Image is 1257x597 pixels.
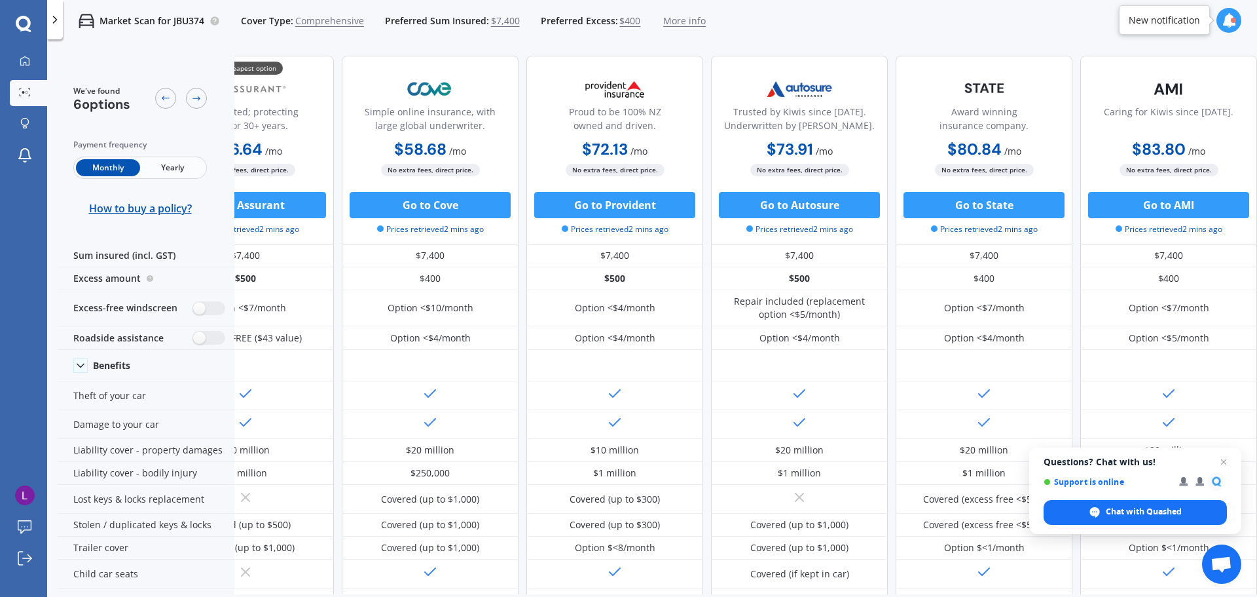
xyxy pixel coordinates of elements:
span: Prices retrieved 2 mins ago [746,223,853,235]
img: State-text-1.webp [941,73,1027,104]
div: Option <$4/month [575,332,655,345]
div: $400 [1080,267,1257,290]
span: / mo [265,145,282,157]
div: Option <$7/month [206,301,286,315]
span: Close chat [1216,454,1231,470]
div: Option <$10/month [388,301,473,315]
div: Trailer cover [58,537,234,560]
div: Option <$4/month [575,301,655,315]
img: AMI-text-1.webp [1125,73,1212,106]
span: / mo [630,145,647,157]
div: Covered (up to $1,000) [750,541,848,554]
span: How to buy a policy? [89,202,192,215]
img: ACg8ocLisvaCrfCiTqRawyzzKBFUHwJZj4SZpVgOWYL0DhXKd_uR5w=s96-c [15,486,35,505]
b: $80.84 [947,139,1002,159]
div: Option $<1/month [944,541,1025,554]
div: Chat with Quashed [1044,500,1227,525]
div: $20 million [960,444,1008,457]
div: Open chat [1202,545,1241,584]
div: Option <$7/month [1129,301,1209,315]
div: NZ operated; protecting Kiwis for 30+ years. [168,105,323,138]
span: Prices retrieved 2 mins ago [931,223,1038,235]
div: $7,400 [342,244,519,267]
div: $7,400 [1080,244,1257,267]
div: Covered (up to $1,000) [381,493,479,506]
div: $1 million [962,467,1006,480]
b: $46.64 [209,139,263,159]
span: / mo [816,145,833,157]
div: $7,400 [157,244,334,267]
span: Prices retrieved 2 mins ago [192,223,299,235]
div: $500 [711,267,888,290]
span: $7,400 [491,14,520,28]
div: $500 [526,267,703,290]
div: Sum insured (incl. GST) [58,244,234,267]
div: Excess amount [58,267,234,290]
div: Option $<1/month [1129,541,1209,554]
span: No extra fees, direct price. [935,164,1034,176]
p: Market Scan for JBU374 [100,14,204,28]
div: Liability cover - bodily injury [58,462,234,485]
div: $10 million [591,444,639,457]
div: Damage to your car [58,410,234,439]
b: $58.68 [394,139,446,159]
span: Questions? Chat with us! [1044,457,1227,467]
div: $400 [342,267,519,290]
span: Monthly [76,159,140,176]
div: $500 [157,267,334,290]
img: car.f15378c7a67c060ca3f3.svg [79,13,94,29]
span: No extra fees, direct price. [196,164,295,176]
span: Prices retrieved 2 mins ago [377,223,484,235]
div: Covered (excess free <$500) [923,493,1045,506]
div: Option <$5/month [1129,332,1209,345]
img: Provident.png [572,73,658,106]
div: $10 million [221,444,270,457]
div: $20 million [775,444,824,457]
div: Repair included (replacement option <$5/month) [721,295,878,321]
div: Caring for Kiwis since [DATE]. [1104,105,1233,138]
button: Go to Cove [350,192,511,218]
span: Yearly [140,159,204,176]
button: Go to Assurant [165,192,326,218]
div: 💰 Cheapest option [208,62,283,75]
button: Go to AMI [1088,192,1249,218]
span: No extra fees, direct price. [381,164,480,176]
div: Proud to be 100% NZ owned and driven. [537,105,692,138]
div: $7,400 [526,244,703,267]
div: Covered (up to $500) [200,518,291,531]
div: $20 million [406,444,454,457]
div: Option <$7/month [944,301,1025,315]
div: Covered (up to $300) [570,493,660,506]
div: $400 [896,267,1072,290]
div: Included FREE ($43 value) [190,332,302,345]
span: Comprehensive [295,14,364,28]
span: More info [663,14,706,28]
div: Excess-free windscreen [58,290,234,326]
div: Simple online insurance, with large global underwriter. [353,105,507,138]
div: Trusted by Kiwis since [DATE]. Underwritten by [PERSON_NAME]. [722,105,877,138]
div: Covered (up to $1,000) [381,541,479,554]
span: / mo [449,145,466,157]
div: Lost keys & locks replacement [58,485,234,514]
div: Award winning insurance company. [907,105,1061,138]
button: Go to State [903,192,1065,218]
span: $400 [619,14,640,28]
span: Chat with Quashed [1106,506,1182,518]
div: $1 million [778,467,821,480]
img: Autosure.webp [756,73,843,106]
span: No extra fees, direct price. [750,164,849,176]
div: $7,400 [711,244,888,267]
img: Cove.webp [387,73,473,106]
div: Option <$4/month [390,332,471,345]
div: $250,000 [410,467,450,480]
div: $7,400 [896,244,1072,267]
span: Prices retrieved 2 mins ago [562,223,668,235]
span: / mo [1188,145,1205,157]
div: Theft of your car [58,381,234,410]
div: Stolen / duplicated keys & locks [58,514,234,537]
span: Prices retrieved 2 mins ago [1116,223,1222,235]
div: Liability cover - property damages [58,439,234,462]
span: We've found [73,85,130,97]
div: Payment frequency [73,138,207,151]
span: No extra fees, direct price. [1120,164,1218,176]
